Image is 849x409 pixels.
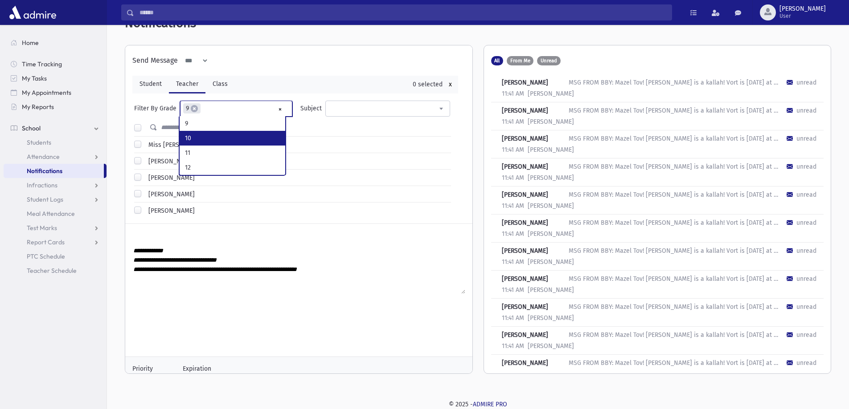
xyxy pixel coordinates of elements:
div: unread [796,330,816,340]
span: Infractions [27,181,57,189]
div: MSG FROM BBY: Mazel Tov! [PERSON_NAME] is a kallah! Vort is [DATE] at [PERSON_NAME] ([STREET_ADDR... [569,162,780,171]
a: Infractions [4,178,107,192]
a: Student Logs [4,192,107,207]
a: Time Tracking [4,57,107,71]
div: [PERSON_NAME] [502,134,569,143]
div: 11:41 AM [502,173,524,182]
label: [PERSON_NAME] [145,173,195,182]
div: MSG FROM BBY: Mazel Tov! [PERSON_NAME] is a kallah! Vort is [DATE] at [PERSON_NAME] ([STREET_ADDR... [569,302,780,312]
div: [PERSON_NAME] [502,162,569,171]
div: MSG FROM BBY: Mazel Tov! [PERSON_NAME] is a kallah! Vort is [DATE] at [PERSON_NAME] ([STREET_ADDR... [569,78,780,87]
a: My Tasks [4,71,107,85]
span: Attendance [27,153,60,161]
a: Teacher [169,76,205,93]
label: Miss [PERSON_NAME] [145,140,209,150]
div: 11:41 AM [502,89,524,98]
div: unread [796,162,816,171]
label: [PERSON_NAME] [145,206,195,215]
div: 11:41 AM [502,285,524,295]
div: [PERSON_NAME] [524,341,578,351]
span: Report Cards [27,238,65,246]
span: School [22,124,41,132]
div: [PERSON_NAME] [502,78,569,87]
div: [PERSON_NAME] [502,106,569,115]
label: Expiration [183,364,211,373]
span: My Tasks [22,74,47,82]
div: [PERSON_NAME] [502,218,569,227]
a: Meal Attendance [4,207,107,221]
span: Meal Attendance [27,210,75,218]
div: MSG FROM BBY: Mazel Tov! [PERSON_NAME] is a kallah! Vort is [DATE] at [PERSON_NAME] ([STREET_ADDR... [569,330,780,340]
span: [PERSON_NAME] [779,5,826,12]
span: All [494,58,500,63]
div: [PERSON_NAME] [524,313,578,323]
div: 11:41 AM [502,145,524,154]
div: [PERSON_NAME] [524,201,578,211]
div: MSG FROM BBY: Mazel Tov! [PERSON_NAME] is a kallah! Vort is [DATE] at [PERSON_NAME] ([STREET_ADDR... [569,106,780,115]
div: [PERSON_NAME] [502,358,569,368]
a: Class [205,76,235,93]
span: Test Marks [27,224,57,232]
li: 11 [180,146,286,160]
div: unread [796,246,816,255]
div: [PERSON_NAME] [524,257,578,267]
div: [PERSON_NAME] [524,285,578,295]
li: 9 [183,103,201,113]
span: × [191,105,198,112]
a: Home [4,36,107,50]
a: Teacher Schedule [4,263,107,278]
li: 9 [180,116,286,131]
div: Subject [300,104,322,113]
div: MSG FROM BBY: Mazel Tov! [PERSON_NAME] is a kallah! Vort is [DATE] at [PERSON_NAME] ([STREET_ADDR... [569,190,780,199]
div: MSG FROM BBY: Mazel Tov! [PERSON_NAME] is a kallah! Vort is [DATE] at [PERSON_NAME] ([STREET_ADDR... [569,246,780,255]
a: Report Cards [4,235,107,249]
div: unread [796,134,816,143]
a: My Appointments [4,85,107,100]
div: Filter By Grade [134,104,176,113]
a: Notifications [4,164,104,178]
label: Priority [132,364,153,373]
span: User [779,12,826,20]
div: unread [796,78,816,87]
span: My Appointments [22,89,71,97]
div: MSG FROM BBY: Mazel Tov! [PERSON_NAME] is a kallah! Vort is [DATE] at [PERSON_NAME] ([STREET_ADDR... [569,134,780,143]
li: 12 [180,160,286,175]
a: Students [4,135,107,150]
div: Send Message [132,55,178,66]
a: ADMIRE PRO [473,401,507,408]
span: Time Tracking [22,60,62,68]
a: Student [132,76,169,93]
a: Test Marks [4,221,107,235]
div: MSG FROM BBY: Mazel Tov! [PERSON_NAME] is a kallah! Vort is [DATE] at [PERSON_NAME] ([STREET_ADDR... [569,218,780,227]
div: unread [796,274,816,283]
div: [PERSON_NAME] [524,89,578,98]
div: unread [796,190,816,199]
div: [PERSON_NAME] [524,173,578,182]
span: Notifications [27,167,62,175]
a: Attendance [4,150,107,164]
div: [PERSON_NAME] [502,190,569,199]
div: 11:41 AM [502,229,524,239]
span: My Reports [22,103,54,111]
span: Students [27,138,51,146]
img: AdmirePro [7,4,58,21]
div: 11:41 AM [502,117,524,126]
li: 10 [180,131,286,146]
a: School [4,121,107,135]
div: 11:41 AM [502,201,524,211]
div: 11:41 AM [502,313,524,323]
div: [PERSON_NAME] [524,229,578,239]
div: MSG FROM BBY: Mazel Tov! [PERSON_NAME] is a kallah! Vort is [DATE] at [PERSON_NAME] ([STREET_ADDR... [569,358,780,368]
div: [PERSON_NAME] [502,330,569,340]
span: Unread [541,58,557,63]
input: Search [134,4,672,20]
div: [PERSON_NAME] [502,274,569,283]
span: Teacher Schedule [27,267,77,275]
div: 0 selected [413,80,443,89]
div: unread [796,106,816,115]
span: From Me [510,58,530,63]
span: Remove all items [278,104,282,114]
div: [PERSON_NAME] [502,246,569,255]
span: Home [22,39,39,47]
div: [PERSON_NAME] [524,145,578,154]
